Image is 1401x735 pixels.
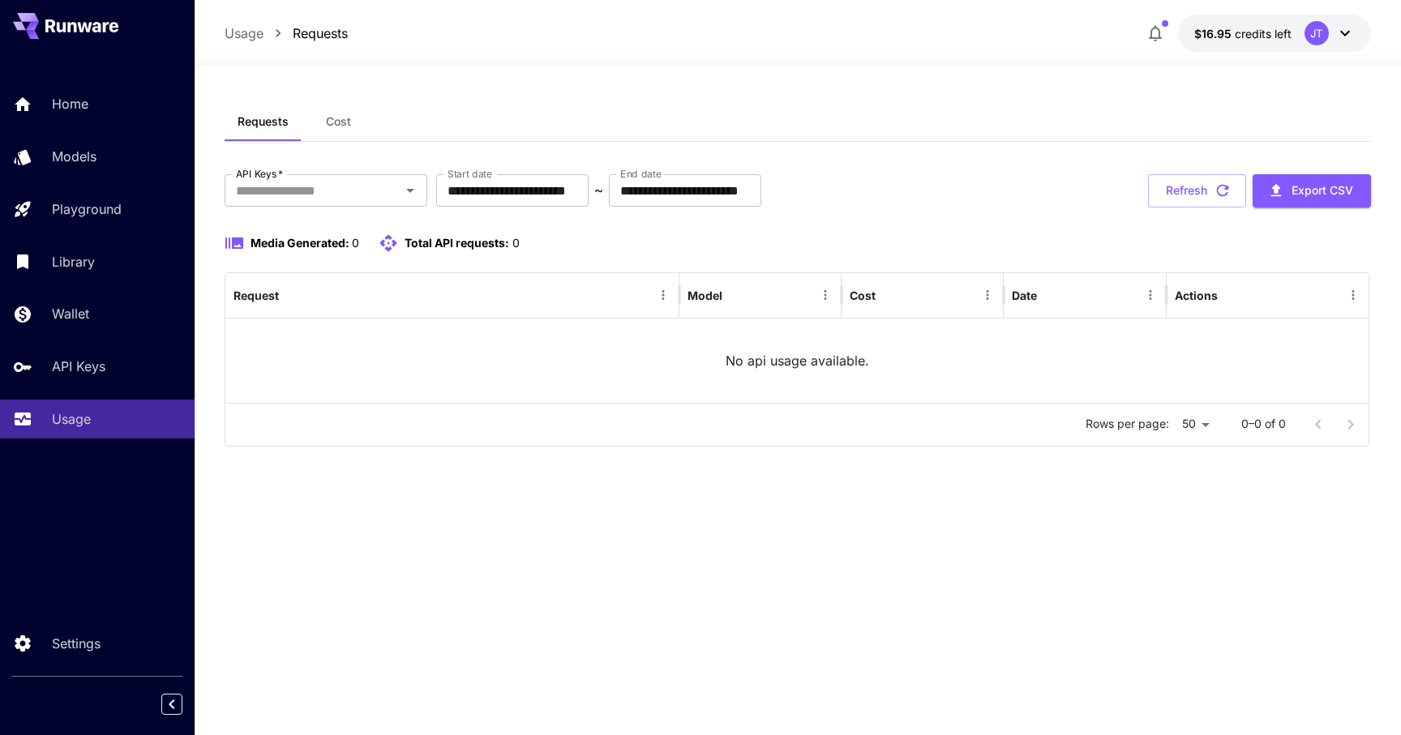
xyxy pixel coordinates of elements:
p: ~ [594,181,603,200]
button: Collapse sidebar [161,694,182,715]
a: Usage [225,24,263,43]
button: Export CSV [1253,174,1371,207]
span: Requests [238,114,289,129]
button: Open [399,179,422,202]
div: 50 [1176,412,1215,436]
span: Media Generated: [251,236,349,250]
div: Model [688,288,722,302]
a: Requests [293,24,348,43]
button: Sort [877,284,900,306]
div: Collapse sidebar [174,690,195,719]
button: Sort [724,284,747,306]
button: $16.94636JT [1178,15,1371,52]
button: Sort [1039,284,1061,306]
p: Library [52,252,95,271]
button: Menu [1342,284,1365,306]
p: Playground [52,199,122,219]
p: No api usage available. [726,351,869,370]
span: $16.95 [1194,27,1235,41]
button: Menu [1139,284,1162,306]
div: Request [233,288,279,302]
div: JT [1305,21,1329,45]
label: End date [620,167,661,181]
button: Menu [814,284,837,306]
p: 0–0 of 0 [1241,416,1286,432]
p: Wallet [52,304,89,323]
p: Usage [52,409,91,429]
button: Menu [976,284,999,306]
span: 0 [352,236,359,250]
button: Menu [652,284,675,306]
p: Settings [52,634,101,653]
p: API Keys [52,357,105,376]
nav: breadcrumb [225,24,348,43]
div: Actions [1175,288,1218,302]
span: credits left [1235,27,1292,41]
div: Cost [850,288,876,302]
div: $16.94636 [1194,25,1292,42]
span: Cost [326,114,351,129]
p: Home [52,94,88,113]
button: Refresh [1148,174,1246,207]
p: Rows per page: [1086,416,1169,432]
p: Models [52,147,96,166]
span: Total API requests: [405,236,509,250]
span: 0 [512,236,520,250]
label: API Keys [236,167,283,181]
div: Date [1012,288,1037,302]
label: Start date [448,167,492,181]
button: Sort [281,284,303,306]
